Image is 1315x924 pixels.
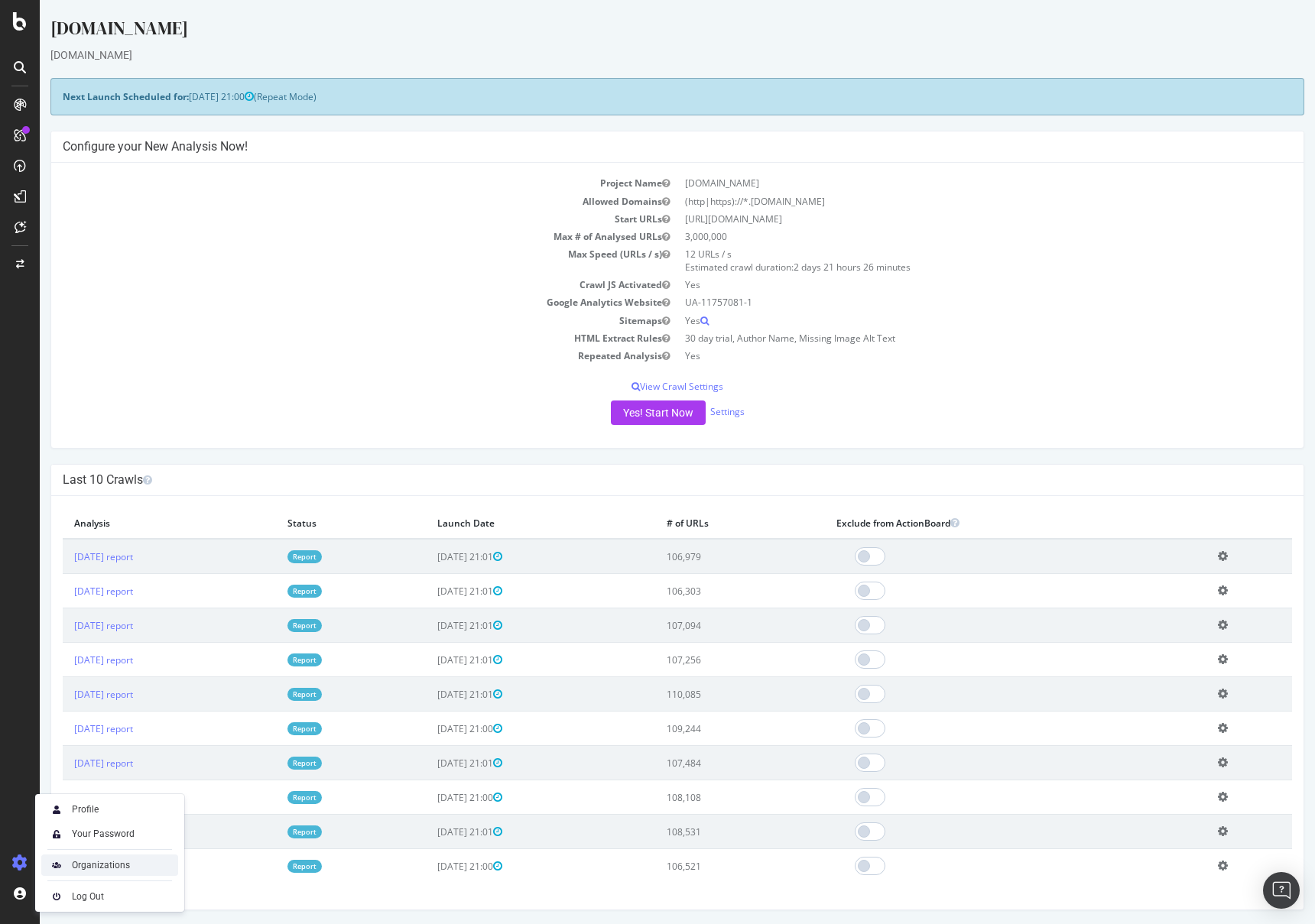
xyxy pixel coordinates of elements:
[34,619,93,632] a: [DATE] report
[248,860,282,873] a: Report
[34,688,93,701] a: [DATE] report
[398,791,463,804] span: [DATE] 21:00
[638,245,1252,276] td: 12 URLs / s Estimated crawl duration:
[23,507,236,539] th: Analysis
[638,329,1252,347] td: 30 day trial, Author Name, Missing Image Alt Text
[11,47,1265,63] div: [DOMAIN_NAME]
[41,886,178,907] a: Log Out
[386,507,615,539] th: Launch Date
[34,860,93,873] a: [DATE] report
[23,228,638,245] td: Max # of Analysed URLs
[34,722,93,735] a: [DATE] report
[47,825,66,843] img: tUVSALn78D46LlpAY8klYZqgKwTuBm2K29c6p1XQNDCsM0DgKSSoAXXevcAwljcHBINEg0LrUEktgcYYD5sVUphq1JigPmkfB...
[615,712,785,746] td: 109,244
[41,799,178,820] a: Profile
[72,828,135,840] div: Your Password
[248,619,282,632] a: Report
[34,791,93,804] a: [DATE] report
[754,261,871,274] span: 2 days 21 hours 26 minutes
[149,90,214,103] span: [DATE] 21:00
[23,276,638,293] td: Crawl JS Activated
[11,78,1265,115] div: (Repeat Mode)
[34,585,93,598] a: [DATE] report
[638,312,1252,329] td: Yes
[615,849,785,883] td: 106,521
[23,312,638,329] td: Sitemaps
[72,803,99,815] div: Profile
[23,193,638,210] td: Allowed Domains
[41,823,178,845] a: Your Password
[11,15,1265,47] div: [DOMAIN_NAME]
[670,405,705,418] a: Settings
[638,228,1252,245] td: 3,000,000
[23,293,638,311] td: Google Analytics Website
[398,653,463,666] span: [DATE] 21:01
[615,746,785,780] td: 107,484
[248,825,282,838] a: Report
[47,887,66,906] img: prfnF3csMXgAAAABJRU5ErkJggg==
[23,245,638,276] td: Max Speed (URLs / s)
[23,210,638,228] td: Start URLs
[615,539,785,574] td: 106,979
[23,347,638,365] td: Repeated Analysis
[41,854,178,876] a: Organizations
[638,193,1252,210] td: (http|https)://*.[DOMAIN_NAME]
[398,722,463,735] span: [DATE] 21:00
[615,507,785,539] th: # of URLs
[72,859,130,871] div: Organizations
[398,550,463,563] span: [DATE] 21:01
[23,90,149,103] strong: Next Launch Scheduled for:
[638,293,1252,311] td: UA-11757081-1
[398,619,463,632] span: [DATE] 21:01
[615,574,785,608] td: 106,303
[785,507,1167,539] th: Exclude from ActionBoard
[23,139,1252,154] h4: Configure your New Analysis Now!
[571,400,666,425] button: Yes! Start Now
[248,791,282,804] a: Report
[23,174,638,192] td: Project Name
[34,653,93,666] a: [DATE] report
[398,585,463,598] span: [DATE] 21:01
[248,585,282,598] a: Report
[615,815,785,849] td: 108,531
[248,550,282,563] a: Report
[615,643,785,677] td: 107,256
[47,800,66,819] img: Xx2yTbCeVcdxHMdxHOc+8gctb42vCocUYgAAAABJRU5ErkJggg==
[398,860,463,873] span: [DATE] 21:00
[23,380,1252,393] p: View Crawl Settings
[248,722,282,735] a: Report
[72,890,104,903] div: Log Out
[398,688,463,701] span: [DATE] 21:01
[615,780,785,815] td: 108,108
[248,688,282,701] a: Report
[615,608,785,643] td: 107,094
[1263,872,1300,909] div: Open Intercom Messenger
[34,550,93,563] a: [DATE] report
[23,329,638,347] td: HTML Extract Rules
[615,677,785,712] td: 110,085
[638,276,1252,293] td: Yes
[34,825,93,838] a: [DATE] report
[248,757,282,770] a: Report
[398,757,463,770] span: [DATE] 21:01
[34,757,93,770] a: [DATE] report
[248,653,282,666] a: Report
[638,210,1252,228] td: [URL][DOMAIN_NAME]
[236,507,386,539] th: Status
[638,174,1252,192] td: [DOMAIN_NAME]
[398,825,463,838] span: [DATE] 21:01
[23,472,1252,488] h4: Last 10 Crawls
[47,856,66,874] img: AtrBVVRoAgWaAAAAAElFTkSuQmCC
[638,347,1252,365] td: Yes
